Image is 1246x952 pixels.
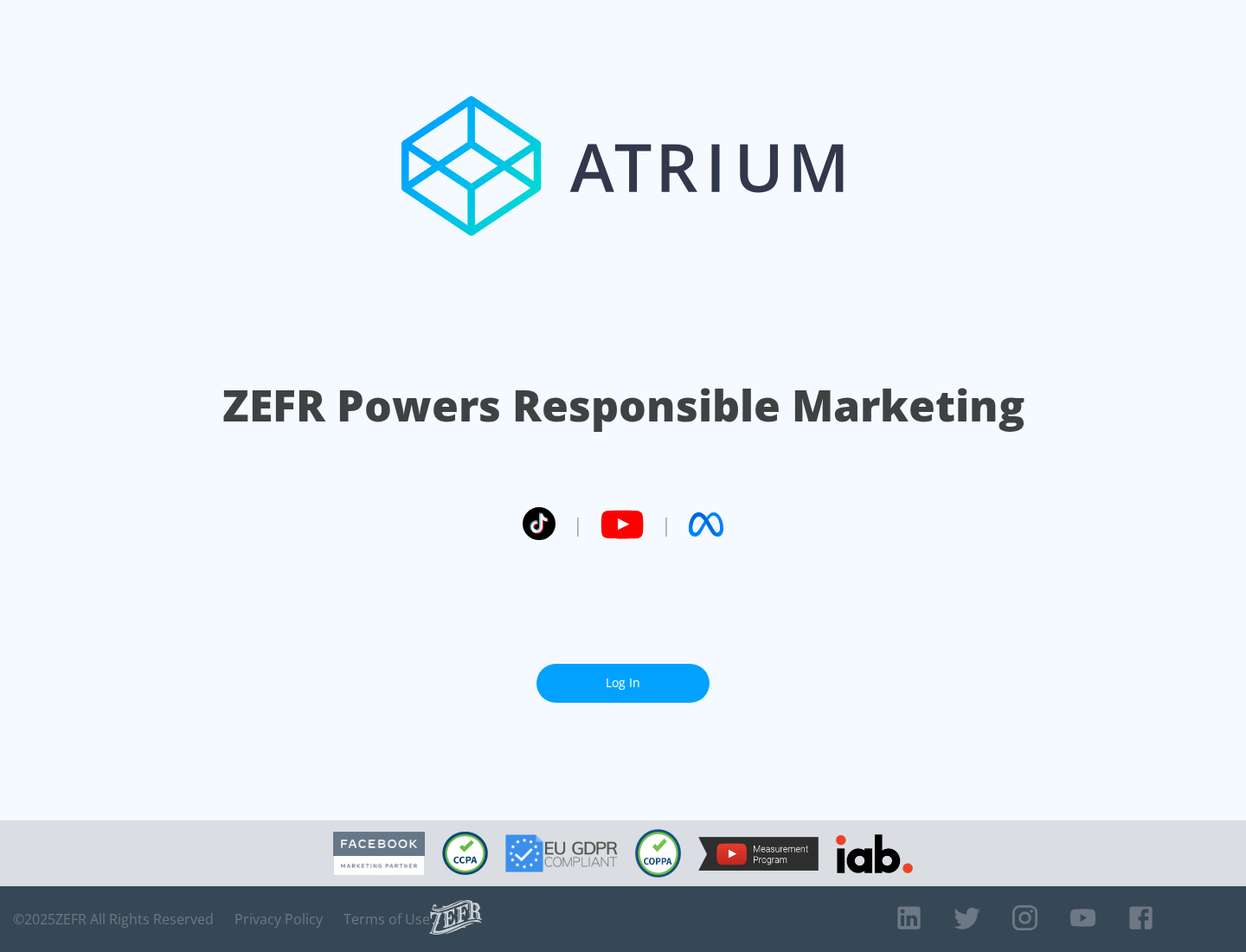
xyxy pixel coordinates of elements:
span: © 2025 ZEFR All Rights Reserved [13,910,214,928]
img: IAB [836,834,913,873]
h1: ZEFR Powers Responsible Marketing [222,376,1024,435]
img: CCPA Compliant [442,832,488,875]
span: | [573,511,583,537]
a: Privacy Policy [234,910,323,928]
img: GDPR Compliant [505,834,618,872]
img: YouTube Measurement Program [698,837,819,871]
a: Terms of Use [344,910,430,928]
span: | [661,511,671,537]
img: Facebook Marketing Partner [333,832,425,876]
img: COPPA Compliant [635,829,681,878]
a: Log In [536,664,710,703]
